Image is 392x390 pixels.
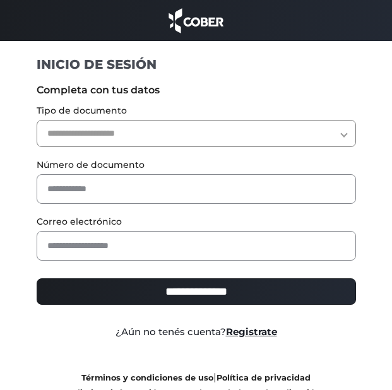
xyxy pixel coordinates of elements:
label: Tipo de documento [37,104,356,117]
img: cober_marca.png [165,6,227,35]
a: Registrate [226,326,277,338]
div: ¿Aún no tenés cuenta? [27,325,365,340]
label: Completa con tus datos [37,83,356,98]
label: Número de documento [37,158,356,172]
a: Términos y condiciones de uso [81,373,213,382]
a: Política de privacidad [217,373,311,382]
h1: INICIO DE SESIÓN [37,56,356,73]
label: Correo electrónico [37,215,356,228]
